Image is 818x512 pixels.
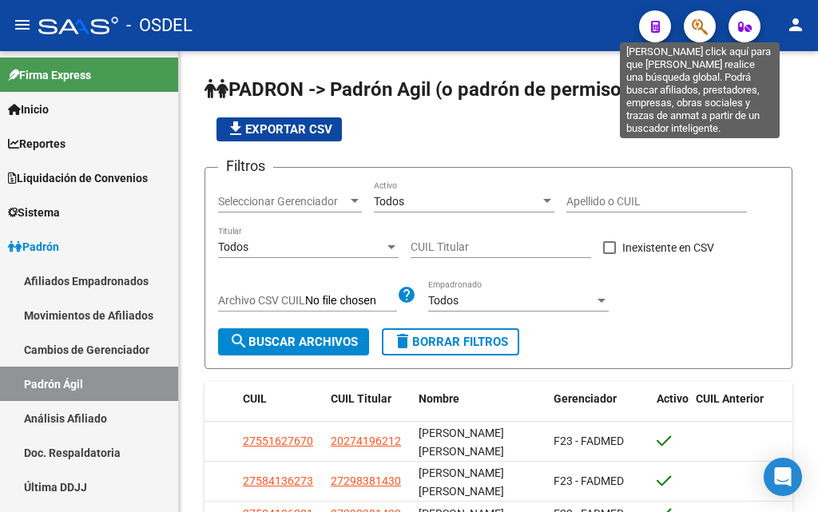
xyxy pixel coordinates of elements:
[393,335,508,349] span: Borrar Filtros
[8,101,49,118] span: Inicio
[8,135,66,153] span: Reportes
[419,427,504,458] span: [PERSON_NAME] [PERSON_NAME]
[305,294,397,308] input: Archivo CSV CUIL
[419,392,459,405] span: Nombre
[218,155,273,177] h3: Filtros
[218,294,305,307] span: Archivo CSV CUIL
[331,474,401,487] span: 27298381430
[229,335,358,349] span: Buscar Archivos
[657,392,689,405] span: Activo
[397,285,416,304] mat-icon: help
[554,435,624,447] span: F23 - FADMED
[554,474,624,487] span: F23 - FADMED
[382,328,519,355] button: Borrar Filtros
[236,382,324,435] datatable-header-cell: CUIL
[547,382,650,435] datatable-header-cell: Gerenciador
[216,117,342,141] button: Exportar CSV
[218,328,369,355] button: Buscar Archivos
[218,240,248,253] span: Todos
[8,66,91,84] span: Firma Express
[126,8,193,43] span: - OSDEL
[622,238,714,257] span: Inexistente en CSV
[13,15,32,34] mat-icon: menu
[554,392,617,405] span: Gerenciador
[204,78,771,101] span: PADRON -> Padrón Agil (o padrón de permisos y liquidaciones)
[8,169,148,187] span: Liquidación de Convenios
[226,122,332,137] span: Exportar CSV
[696,392,764,405] span: CUIL Anterior
[393,331,412,351] mat-icon: delete
[374,195,404,208] span: Todos
[419,466,504,498] span: [PERSON_NAME] [PERSON_NAME]
[689,382,792,435] datatable-header-cell: CUIL Anterior
[428,294,459,307] span: Todos
[331,392,391,405] span: CUIL Titular
[786,15,805,34] mat-icon: person
[229,331,248,351] mat-icon: search
[764,458,802,496] div: Open Intercom Messenger
[243,392,267,405] span: CUIL
[331,435,401,447] span: 20274196212
[650,382,689,435] datatable-header-cell: Activo
[412,382,547,435] datatable-header-cell: Nombre
[243,474,313,487] span: 27584136273
[8,204,60,221] span: Sistema
[243,435,313,447] span: 27551627670
[324,382,412,435] datatable-header-cell: CUIL Titular
[226,119,245,138] mat-icon: file_download
[8,238,59,256] span: Padrón
[218,195,347,208] span: Seleccionar Gerenciador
